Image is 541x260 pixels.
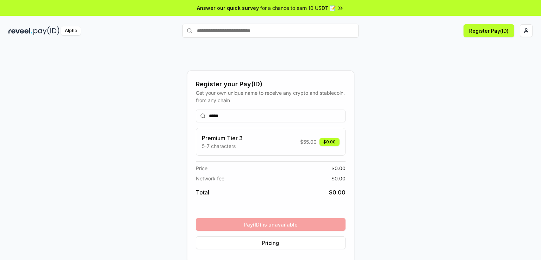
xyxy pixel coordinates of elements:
[196,165,207,172] span: Price
[196,79,346,89] div: Register your Pay(ID)
[202,142,243,150] p: 5-7 characters
[33,26,60,35] img: pay_id
[319,138,340,146] div: $0.00
[329,188,346,197] span: $ 0.00
[331,165,346,172] span: $ 0.00
[260,4,336,12] span: for a chance to earn 10 USDT 📝
[196,89,346,104] div: Get your own unique name to receive any crypto and stablecoin, from any chain
[196,188,209,197] span: Total
[61,26,81,35] div: Alpha
[196,236,346,249] button: Pricing
[331,175,346,182] span: $ 0.00
[197,4,259,12] span: Answer our quick survey
[464,24,514,37] button: Register Pay(ID)
[300,138,317,146] span: $ 55.00
[196,175,224,182] span: Network fee
[8,26,32,35] img: reveel_dark
[202,134,243,142] h3: Premium Tier 3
